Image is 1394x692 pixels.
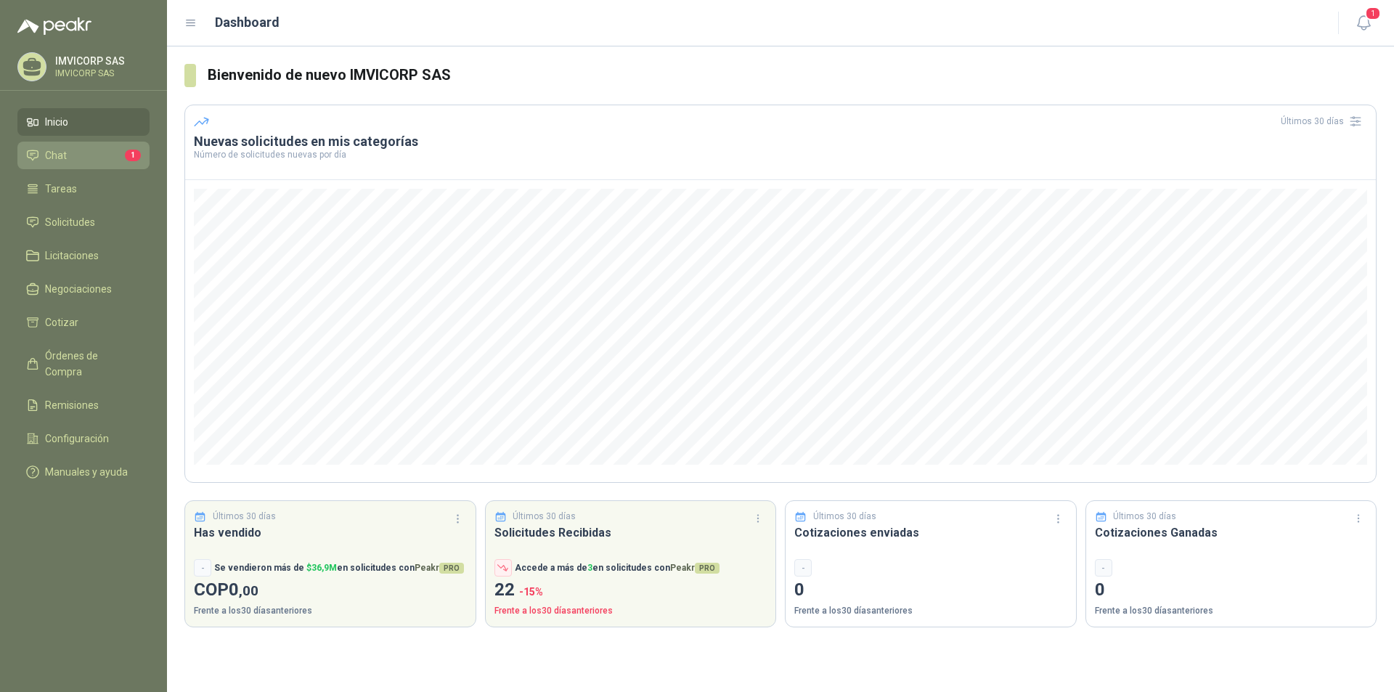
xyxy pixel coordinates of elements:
a: Cotizar [17,309,150,336]
a: Chat1 [17,142,150,169]
span: Manuales y ayuda [45,464,128,480]
span: PRO [695,563,720,574]
div: - [194,559,211,577]
h1: Dashboard [215,12,280,33]
span: 1 [125,150,141,161]
span: ,00 [239,582,258,599]
p: 0 [794,577,1067,604]
h3: Bienvenido de nuevo IMVICORP SAS [208,64,1377,86]
span: Negociaciones [45,281,112,297]
a: Negociaciones [17,275,150,303]
span: Cotizar [45,314,78,330]
span: 0 [229,579,258,600]
p: Frente a los 30 días anteriores [494,604,767,618]
a: Solicitudes [17,208,150,236]
h3: Nuevas solicitudes en mis categorías [194,133,1367,150]
div: - [794,559,812,577]
a: Órdenes de Compra [17,342,150,386]
div: - [1095,559,1112,577]
span: Tareas [45,181,77,197]
a: Manuales y ayuda [17,458,150,486]
span: Remisiones [45,397,99,413]
span: Órdenes de Compra [45,348,136,380]
span: 3 [587,563,592,573]
span: $ 36,9M [306,563,337,573]
a: Configuración [17,425,150,452]
p: Se vendieron más de en solicitudes con [214,561,464,575]
span: Licitaciones [45,248,99,264]
span: PRO [439,563,464,574]
span: Peakr [415,563,464,573]
h3: Cotizaciones Ganadas [1095,524,1368,542]
p: 0 [1095,577,1368,604]
h3: Cotizaciones enviadas [794,524,1067,542]
span: Solicitudes [45,214,95,230]
p: Frente a los 30 días anteriores [194,604,467,618]
span: Configuración [45,431,109,447]
a: Licitaciones [17,242,150,269]
span: Chat [45,147,67,163]
p: 22 [494,577,767,604]
a: Tareas [17,175,150,203]
p: COP [194,577,467,604]
span: Peakr [670,563,720,573]
a: Inicio [17,108,150,136]
p: Últimos 30 días [213,510,276,524]
p: Accede a más de en solicitudes con [515,561,720,575]
span: Inicio [45,114,68,130]
div: Últimos 30 días [1281,110,1367,133]
p: Frente a los 30 días anteriores [794,604,1067,618]
p: Últimos 30 días [513,510,576,524]
p: IMVICORP SAS [55,56,146,66]
a: Remisiones [17,391,150,419]
h3: Has vendido [194,524,467,542]
p: IMVICORP SAS [55,69,146,78]
button: 1 [1350,10,1377,36]
p: Últimos 30 días [813,510,876,524]
p: Frente a los 30 días anteriores [1095,604,1368,618]
h3: Solicitudes Recibidas [494,524,767,542]
p: Número de solicitudes nuevas por día [194,150,1367,159]
p: Últimos 30 días [1113,510,1176,524]
span: 1 [1365,7,1381,20]
img: Logo peakr [17,17,91,35]
span: -15 % [519,586,543,598]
